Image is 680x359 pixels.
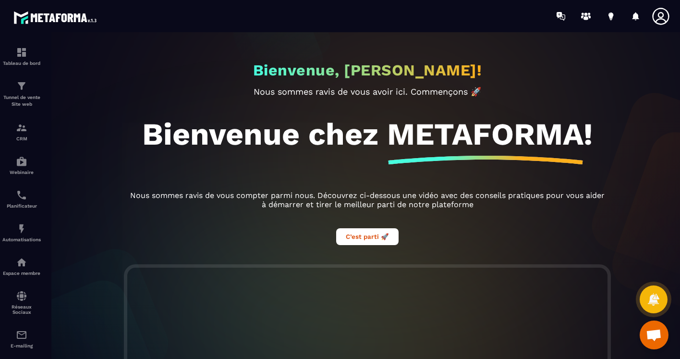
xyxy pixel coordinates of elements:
[2,61,41,66] p: Tableau de bord
[16,122,27,134] img: formation
[16,156,27,167] img: automations
[16,257,27,268] img: automations
[2,271,41,276] p: Espace membre
[2,136,41,141] p: CRM
[336,232,399,241] a: C’est parti 🚀
[16,47,27,58] img: formation
[16,329,27,341] img: email
[142,116,593,152] h1: Bienvenue chez METAFORMA!
[2,237,41,242] p: Automatisations
[16,290,27,302] img: social-network
[2,73,41,115] a: formationformationTunnel de vente Site web
[16,189,27,201] img: scheduler
[2,322,41,356] a: emailemailE-mailing
[336,228,399,245] button: C’est parti 🚀
[253,61,482,79] h2: Bienvenue, [PERSON_NAME]!
[2,149,41,182] a: automationsautomationsWebinaire
[2,115,41,149] a: formationformationCRM
[16,80,27,92] img: formation
[2,203,41,209] p: Planificateur
[2,304,41,315] p: Réseaux Sociaux
[2,216,41,249] a: automationsautomationsAutomatisations
[2,343,41,348] p: E-mailing
[2,182,41,216] a: schedulerschedulerPlanificateur
[127,191,607,209] p: Nous sommes ravis de vous compter parmi nous. Découvrez ci-dessous une vidéo avec des conseils pr...
[13,9,100,26] img: logo
[2,249,41,283] a: automationsautomationsEspace membre
[16,223,27,235] img: automations
[2,283,41,322] a: social-networksocial-networkRéseaux Sociaux
[2,39,41,73] a: formationformationTableau de bord
[127,87,607,97] p: Nous sommes ravis de vous avoir ici. Commençons 🚀
[2,94,41,108] p: Tunnel de vente Site web
[640,321,668,349] div: Ouvrir le chat
[2,170,41,175] p: Webinaire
